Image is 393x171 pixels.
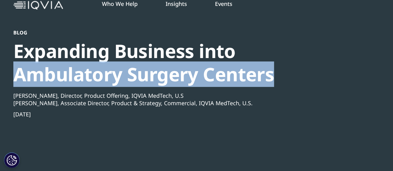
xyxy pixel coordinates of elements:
[4,152,20,168] button: Cookies Settings
[13,39,346,86] div: Expanding Business into Ambulatory Surgery Centers
[13,1,63,10] img: IQVIA Healthcare Information Technology and Pharma Clinical Research Company
[13,29,346,36] div: Blog
[13,92,346,99] div: [PERSON_NAME], Director, Product Offering, IQVIA MedTech, U.S
[13,110,346,118] div: [DATE]
[13,99,346,107] div: [PERSON_NAME], Associate Director, Product & Strategy, Commercial, IQVIA MedTech, U.S.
